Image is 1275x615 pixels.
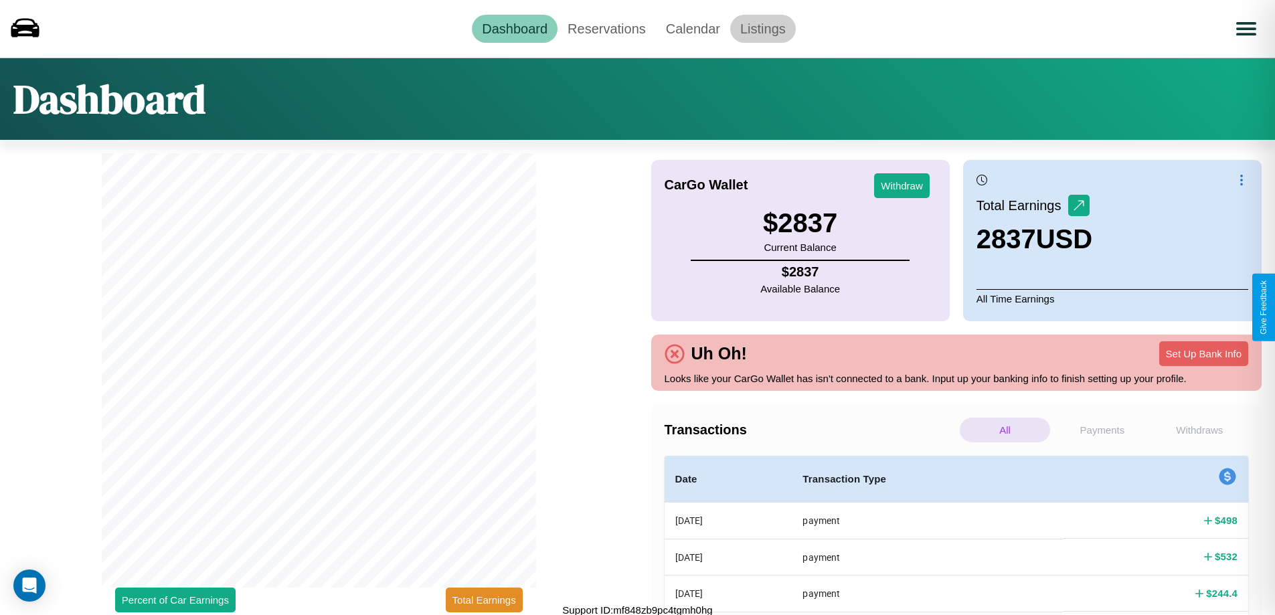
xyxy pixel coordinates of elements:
h4: $ 532 [1215,549,1238,563]
a: Reservations [558,15,656,43]
th: payment [792,503,1063,539]
button: Percent of Car Earnings [115,588,236,612]
p: Current Balance [763,238,837,256]
h4: Uh Oh! [685,344,754,363]
th: payment [792,576,1063,612]
h3: $ 2837 [763,208,837,238]
h1: Dashboard [13,72,205,126]
p: Looks like your CarGo Wallet has isn't connected to a bank. Input up your banking info to finish ... [665,369,1249,387]
a: Listings [730,15,796,43]
p: Total Earnings [976,193,1068,217]
h4: Date [675,471,782,487]
h4: $ 498 [1215,513,1238,527]
th: [DATE] [665,539,792,575]
button: Set Up Bank Info [1159,341,1248,366]
div: Give Feedback [1259,280,1268,335]
th: [DATE] [665,576,792,612]
a: Dashboard [472,15,558,43]
h4: Transactions [665,422,956,438]
button: Withdraw [874,173,930,198]
h4: CarGo Wallet [665,177,748,193]
th: [DATE] [665,503,792,539]
h4: Transaction Type [802,471,1052,487]
p: All [960,418,1050,442]
p: Available Balance [760,280,840,298]
div: Open Intercom Messenger [13,569,46,602]
button: Open menu [1227,10,1265,48]
button: Total Earnings [446,588,523,612]
a: Calendar [656,15,730,43]
th: payment [792,539,1063,575]
h3: 2837 USD [976,224,1092,254]
h4: $ 2837 [760,264,840,280]
p: Withdraws [1155,418,1245,442]
p: All Time Earnings [976,289,1248,308]
p: Payments [1057,418,1147,442]
h4: $ 244.4 [1206,586,1238,600]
